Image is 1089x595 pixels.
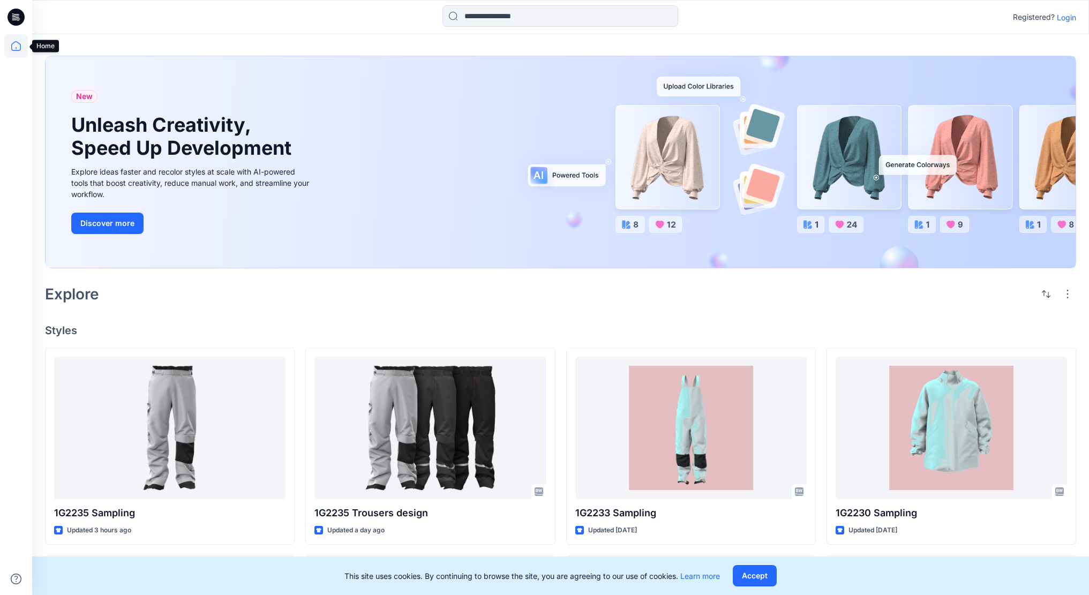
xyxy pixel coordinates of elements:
p: Updated a day ago [327,525,385,536]
a: Discover more [71,213,312,234]
p: 1G2230 Sampling [836,506,1067,521]
p: Updated [DATE] [588,525,637,536]
h2: Explore [45,285,99,303]
button: Accept [733,565,777,586]
p: This site uses cookies. By continuing to browse the site, you are agreeing to our use of cookies. [344,570,720,582]
p: Updated [DATE] [848,525,897,536]
a: 1G2230 Sampling [836,357,1067,499]
a: 1G2235 Trousers design [314,357,546,499]
div: Explore ideas faster and recolor styles at scale with AI-powered tools that boost creativity, red... [71,166,312,200]
button: Discover more [71,213,144,234]
a: Learn more [680,571,720,581]
a: 1G2233 Sampling [575,357,807,499]
p: Registered? [1013,11,1055,24]
p: Login [1057,12,1076,23]
h4: Styles [45,324,1076,337]
p: 1G2233 Sampling [575,506,807,521]
a: 1G2235 Sampling [54,357,286,499]
p: 1G2235 Sampling [54,506,286,521]
p: 1G2235 Trousers design [314,506,546,521]
h1: Unleash Creativity, Speed Up Development [71,114,296,160]
p: Updated 3 hours ago [67,525,131,536]
span: New [76,90,93,103]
